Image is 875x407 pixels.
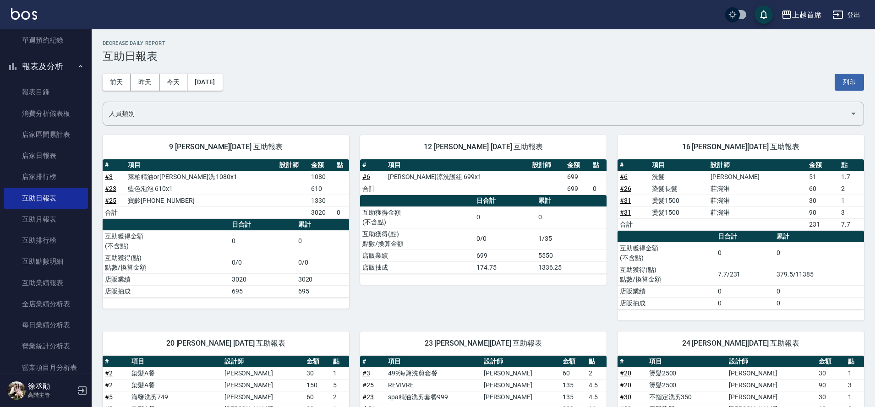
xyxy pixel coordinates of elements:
[304,367,331,379] td: 30
[474,206,536,228] td: 0
[103,206,126,218] td: 合計
[474,250,536,261] td: 699
[129,391,222,403] td: 海鹽洗剪749
[618,159,864,231] table: a dense table
[129,379,222,391] td: 染髮A餐
[629,339,853,348] span: 24 [PERSON_NAME][DATE] 互助報表
[708,159,807,171] th: 設計師
[620,369,631,377] a: #20
[591,183,607,195] td: 0
[839,183,864,195] td: 2
[304,379,331,391] td: 150
[807,183,839,195] td: 60
[4,188,88,209] a: 互助日報表
[481,367,561,379] td: [PERSON_NAME]
[103,273,230,285] td: 店販業績
[560,379,586,391] td: 135
[816,356,846,368] th: 金額
[360,261,474,273] td: 店販抽成
[362,173,370,180] a: #6
[105,369,113,377] a: #2
[103,159,126,171] th: #
[565,159,591,171] th: 金額
[708,195,807,206] td: 莊涴淋
[105,393,113,401] a: #5
[774,297,864,309] td: 0
[618,231,864,309] table: a dense table
[4,293,88,315] a: 全店業績分析表
[829,6,864,23] button: 登出
[4,145,88,166] a: 店家日報表
[839,159,864,171] th: 點
[708,183,807,195] td: 莊涴淋
[360,195,607,274] table: a dense table
[591,159,607,171] th: 點
[4,103,88,124] a: 消費分析儀表板
[230,219,295,231] th: 日合計
[126,159,277,171] th: 項目
[774,264,864,285] td: 379.5/11385
[536,250,607,261] td: 5550
[618,218,650,230] td: 合計
[103,159,349,219] table: a dense table
[846,367,864,379] td: 1
[618,356,647,368] th: #
[222,391,304,403] td: [PERSON_NAME]
[716,285,774,297] td: 0
[647,367,727,379] td: 燙髮2500
[481,379,561,391] td: [PERSON_NAME]
[4,166,88,187] a: 店家排行榜
[816,367,846,379] td: 30
[296,252,349,273] td: 0/0
[586,379,607,391] td: 4.5
[560,356,586,368] th: 金額
[727,356,816,368] th: 設計師
[530,159,565,171] th: 設計師
[277,159,309,171] th: 設計師
[304,356,331,368] th: 金額
[296,219,349,231] th: 累計
[230,273,295,285] td: 3020
[839,218,864,230] td: 7.7
[618,159,650,171] th: #
[230,230,295,252] td: 0
[304,391,331,403] td: 60
[309,195,334,206] td: 1330
[727,379,816,391] td: [PERSON_NAME]
[386,171,530,183] td: [PERSON_NAME]涼洗護組 699x1
[386,367,481,379] td: 499海鹽洗剪套餐
[187,74,222,91] button: [DATE]
[296,273,349,285] td: 3020
[474,195,536,207] th: 日合計
[126,171,277,183] td: 萊柏精油or[PERSON_NAME]洗 1080x1
[126,183,277,195] td: 藍色泡泡 610x1
[386,159,530,171] th: 項目
[618,264,716,285] td: 互助獲得(點) 點數/換算金額
[650,206,709,218] td: 燙髮1500
[839,206,864,218] td: 3
[620,185,631,192] a: #26
[331,356,349,368] th: 點
[103,40,864,46] h2: Decrease Daily Report
[105,197,116,204] a: #25
[618,242,716,264] td: 互助獲得金額 (不含點)
[650,171,709,183] td: 洗髮
[620,393,631,401] a: #30
[647,391,727,403] td: 不指定洗剪350
[309,183,334,195] td: 610
[360,159,607,195] table: a dense table
[586,367,607,379] td: 2
[620,381,631,389] a: #20
[159,74,188,91] button: 今天
[835,74,864,91] button: 列印
[28,391,75,399] p: 高階主管
[296,285,349,297] td: 695
[103,219,349,298] table: a dense table
[708,171,807,183] td: [PERSON_NAME]
[647,356,727,368] th: 項目
[296,230,349,252] td: 0
[230,285,295,297] td: 695
[222,367,304,379] td: [PERSON_NAME]
[103,230,230,252] td: 互助獲得金額 (不含點)
[846,391,864,403] td: 1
